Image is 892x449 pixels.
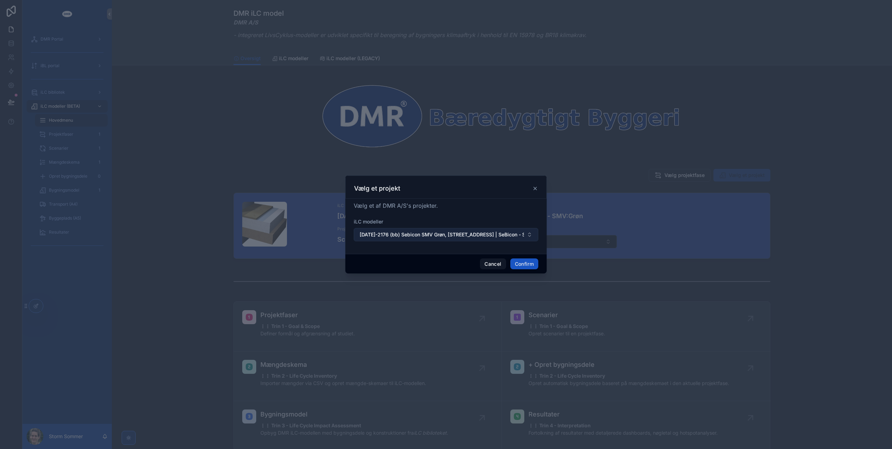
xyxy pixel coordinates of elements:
span: [DATE]-2176 (bb) Sebicon SMV Grøn, [STREET_ADDRESS] | SeBicon - SMV:Grøn [360,231,524,238]
button: Select Button [354,228,538,241]
span: iLC modeller [354,219,383,224]
h3: Vælg et projekt [354,184,400,193]
button: Confirm [510,258,538,270]
button: Cancel [480,258,506,270]
span: Vælg et af DMR A/S's projekter. [354,202,438,209]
